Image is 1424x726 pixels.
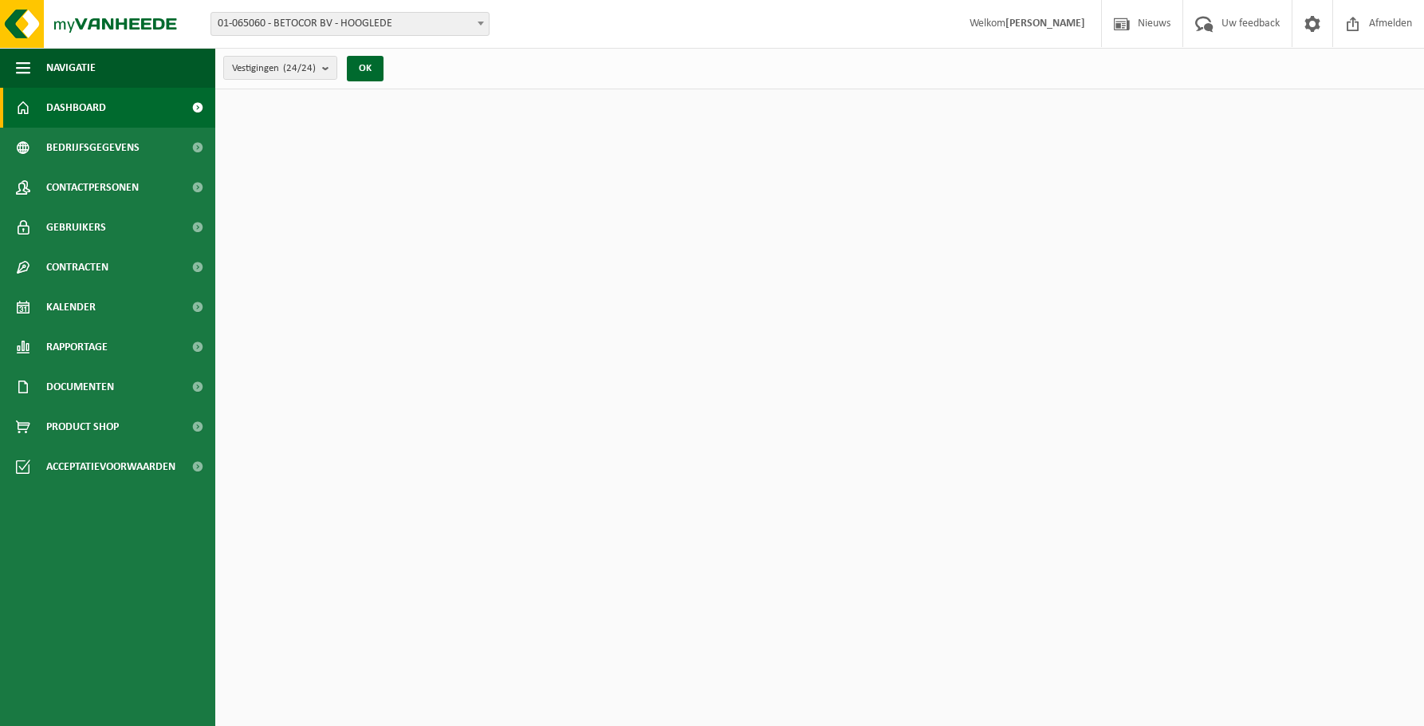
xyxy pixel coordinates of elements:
[46,327,108,367] span: Rapportage
[46,407,119,447] span: Product Shop
[223,56,337,80] button: Vestigingen(24/24)
[46,128,140,168] span: Bedrijfsgegevens
[283,63,316,73] count: (24/24)
[46,207,106,247] span: Gebruikers
[46,447,175,487] span: Acceptatievoorwaarden
[232,57,316,81] span: Vestigingen
[46,287,96,327] span: Kalender
[1005,18,1085,30] strong: [PERSON_NAME]
[46,367,114,407] span: Documenten
[211,13,489,35] span: 01-065060 - BETOCOR BV - HOOGLEDE
[210,12,490,36] span: 01-065060 - BETOCOR BV - HOOGLEDE
[347,56,384,81] button: OK
[46,48,96,88] span: Navigatie
[46,247,108,287] span: Contracten
[8,691,266,726] iframe: chat widget
[46,88,106,128] span: Dashboard
[46,168,139,207] span: Contactpersonen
